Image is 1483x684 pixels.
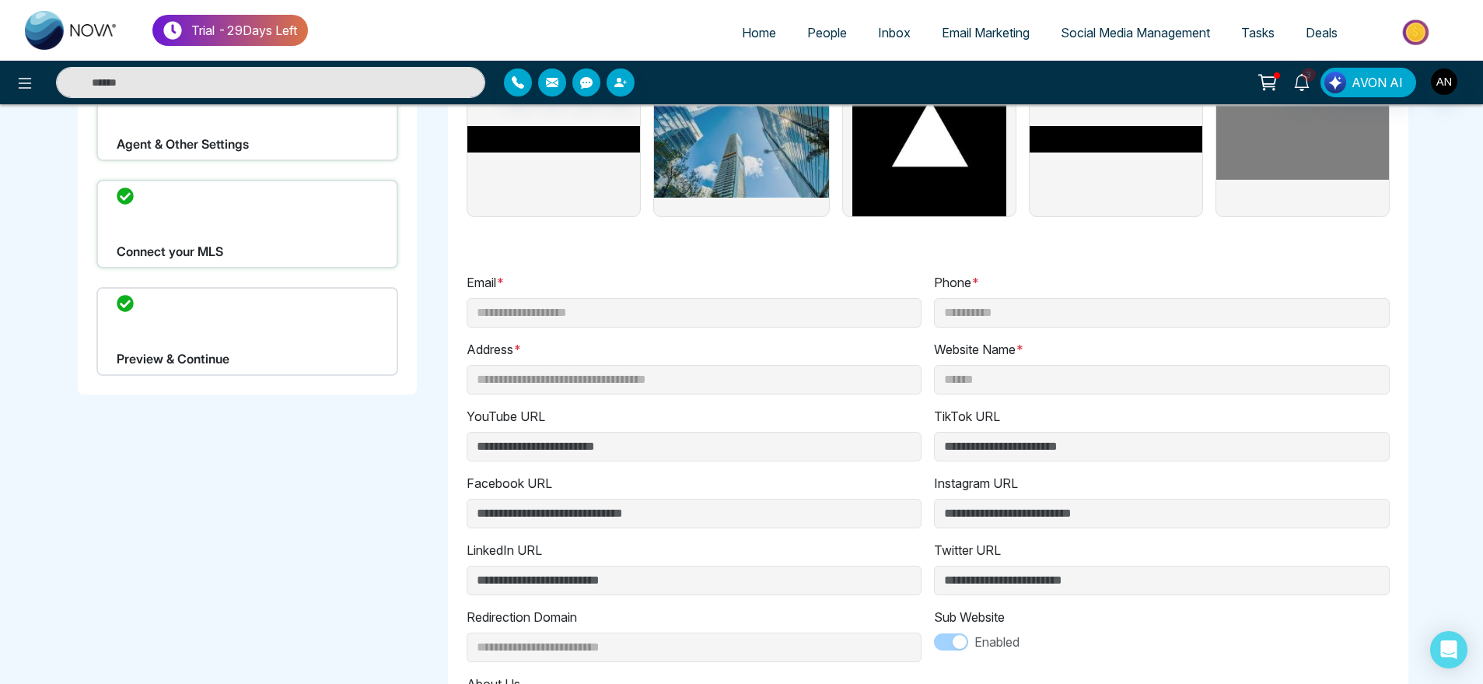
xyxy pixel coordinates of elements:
[1352,73,1403,92] span: AVON AI
[1430,631,1467,668] div: Open Intercom Messenger
[96,287,398,376] div: Preview & Continue
[934,273,980,292] label: Phone
[467,541,542,559] label: LinkedIn URL
[807,25,847,40] span: People
[1361,15,1474,50] img: Market-place.gif
[1241,25,1275,40] span: Tasks
[654,61,829,217] img: image holder
[878,25,911,40] span: Inbox
[1302,68,1316,82] span: 3
[843,62,1016,216] img: Favicon
[467,62,640,216] img: Your Logo
[726,18,792,47] a: Home
[862,18,926,47] a: Inbox
[96,72,398,161] div: Agent & Other Settings
[1431,68,1457,95] img: User Avatar
[1061,25,1210,40] span: Social Media Management
[467,474,552,493] label: Facebook URL
[467,407,545,426] label: YouTube URL
[1216,62,1389,216] img: Navbar Image
[1045,18,1226,47] a: Social Media Management
[792,18,862,47] a: People
[934,541,1001,559] label: Twitter URL
[934,340,1024,359] label: Website Name
[191,21,297,40] p: Trial - 29 Days Left
[934,407,1000,426] label: TikTok URL
[1324,72,1346,93] img: Lead Flow
[467,340,522,359] label: Address
[934,474,1018,493] label: Instagram URL
[25,11,118,50] img: Nova CRM Logo
[1320,68,1416,97] button: AVON AI
[96,180,398,268] div: Connect your MLS
[467,273,505,292] label: Email
[742,25,776,40] span: Home
[1226,18,1290,47] a: Tasks
[942,25,1030,40] span: Email Marketing
[1290,18,1353,47] a: Deals
[974,633,1020,651] span: Enabled
[934,608,1005,626] label: Sub Website
[1283,68,1320,95] a: 3
[1306,25,1338,40] span: Deals
[926,18,1045,47] a: Email Marketing
[1030,62,1202,216] img: Footer Logo
[467,608,577,626] label: Redirection Domain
